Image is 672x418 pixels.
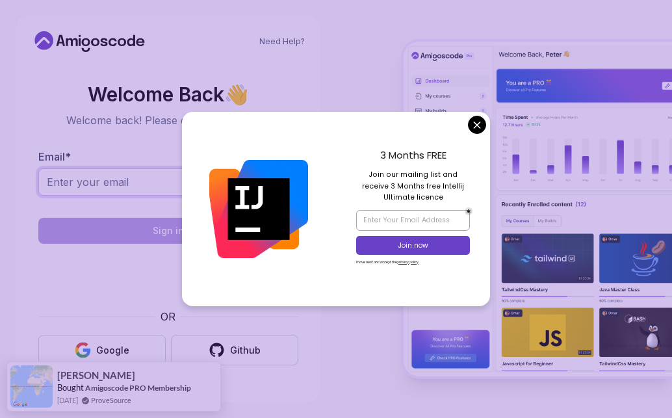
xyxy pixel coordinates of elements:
[31,31,148,52] a: Home link
[38,150,71,163] label: Email *
[259,36,305,47] a: Need Help?
[38,168,298,196] input: Enter your email
[85,383,191,393] a: Amigoscode PRO Membership
[171,335,298,365] button: Github
[404,42,672,376] img: Amigoscode Dashboard
[161,309,175,324] p: OR
[38,335,166,365] button: Google
[91,395,131,406] a: ProveSource
[57,395,78,406] span: [DATE]
[38,84,298,105] h2: Welcome Back
[10,365,53,408] img: provesource social proof notification image
[230,344,261,357] div: Github
[96,344,129,357] div: Google
[222,80,253,109] span: 👋
[38,112,298,128] p: Welcome back! Please enter your details.
[57,370,135,381] span: [PERSON_NAME]
[153,224,184,237] div: Sign in
[57,382,84,393] span: Bought
[70,252,266,301] iframe: Widget containing checkbox for hCaptcha security challenge
[38,218,298,244] button: Sign in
